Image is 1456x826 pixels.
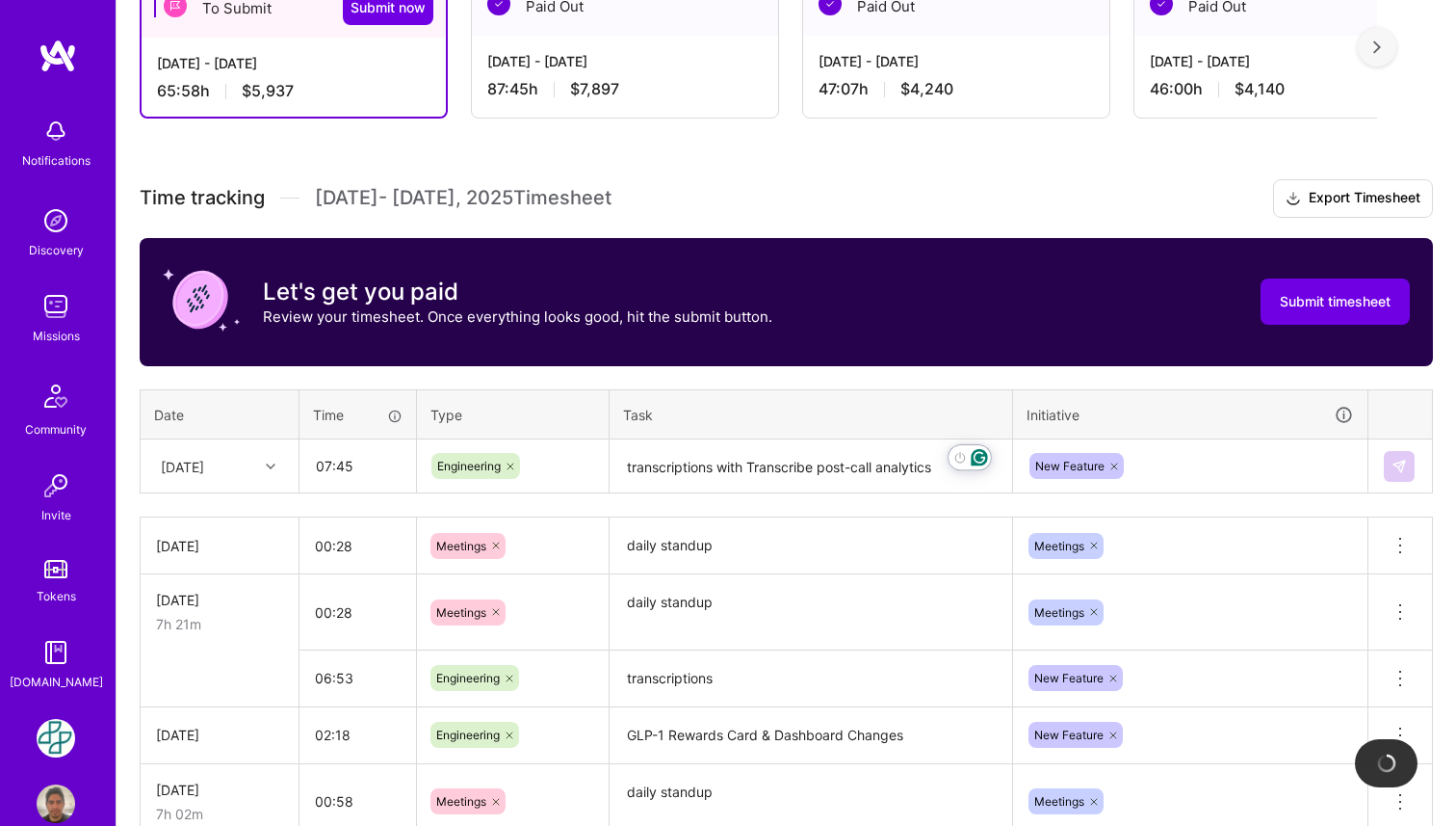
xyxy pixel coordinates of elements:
a: Counter Health: Team for Counter Health [32,719,80,758]
span: Engineering [437,459,501,473]
i: icon Chevron [266,462,275,471]
div: 47:07 h [819,79,1094,99]
div: Community [25,419,87,440]
div: [DOMAIN_NAME] [10,672,103,692]
span: $4,140 [1235,79,1285,99]
th: Date [141,389,299,440]
img: bell [37,112,75,150]
textarea: daily standup [611,576,1010,649]
input: HH:MM [299,587,416,638]
div: null [1384,451,1417,482]
span: Meetings [436,794,486,809]
div: [DATE] - [DATE] [157,53,430,73]
div: [DATE] [161,456,204,476]
img: teamwork [37,287,75,326]
div: [DATE] - [DATE] [1150,51,1425,71]
div: 7h 21m [156,614,283,634]
div: 65:58 h [157,81,430,101]
span: Meetings [436,605,486,620]
p: Review your timesheet. Once everything looks good, hit the submit button. [263,306,772,327]
input: HH:MM [300,440,415,492]
div: 46:00 h [1150,79,1425,99]
div: [DATE] - [DATE] [819,51,1094,71]
div: [DATE] [156,780,283,800]
input: HH:MM [299,653,416,704]
span: New Feature [1034,728,1104,742]
div: Invite [41,505,71,525]
img: User Avatar [37,785,75,823]
img: logo [39,39,77,73]
i: icon Download [1286,189,1301,209]
span: Meetings [436,539,486,553]
span: [DATE] - [DATE] , 2025 Timesheet [315,186,611,210]
button: Submit timesheet [1261,279,1410,325]
div: [DATE] - [DATE] [487,51,763,71]
div: Notifications [22,150,91,171]
span: $5,937 [242,81,294,101]
input: HH:MM [299,709,416,760]
img: tokens [44,560,67,578]
div: Time [313,405,403,425]
img: loading [1376,753,1397,774]
div: 87:45 h [487,79,763,99]
textarea: daily standup [611,520,1010,573]
span: Engineering [436,728,500,742]
div: [DATE] [156,590,283,610]
img: guide book [37,633,75,672]
div: 7h 02m [156,804,283,824]
h3: Let's get you paid [263,278,772,306]
img: Community [33,373,79,419]
th: Type [417,389,610,440]
div: Missions [33,326,80,346]
div: [DATE] [156,725,283,745]
span: New Feature [1034,671,1104,685]
span: Meetings [1034,605,1084,620]
div: Initiative [1027,404,1354,426]
span: Submit timesheet [1280,292,1391,311]
span: Engineering [436,671,500,685]
span: New Feature [1035,459,1105,473]
span: $4,240 [900,79,953,99]
div: Tokens [37,586,76,606]
img: Counter Health: Team for Counter Health [37,719,75,758]
span: Meetings [1034,794,1084,809]
div: Discovery [29,240,84,260]
span: $7,897 [570,79,619,99]
span: Meetings [1034,539,1084,553]
img: right [1373,40,1381,54]
img: Submit [1391,459,1407,474]
input: HH:MM [299,520,416,572]
a: User Avatar [32,785,80,823]
textarea: To enrich screen reader interactions, please activate Accessibility in Grammarly extension settings [611,441,1010,493]
button: Export Timesheet [1273,179,1433,218]
img: Invite [37,466,75,505]
img: coin [163,261,240,338]
th: Task [610,389,1013,440]
img: discovery [37,201,75,240]
div: [DATE] [156,536,283,556]
textarea: transcriptions [611,653,1010,706]
textarea: GLP-1 Rewards Card & Dashboard Changes [611,709,1010,762]
span: Time tracking [140,186,265,210]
